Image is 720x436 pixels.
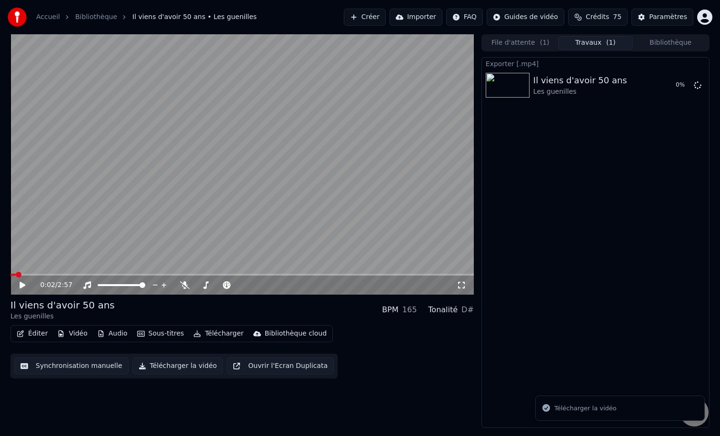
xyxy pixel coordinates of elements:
button: Sous-titres [133,327,188,340]
button: Télécharger [190,327,247,340]
button: Crédits75 [568,9,628,26]
button: Travaux [558,36,633,50]
button: FAQ [446,9,483,26]
button: Télécharger la vidéo [132,357,223,375]
div: Télécharger la vidéo [554,404,617,413]
div: 0 % [676,81,690,89]
span: Crédits [586,12,609,22]
div: Les guenilles [533,87,627,97]
span: 0:02 [40,280,55,290]
button: Vidéo [53,327,91,340]
div: Bibliothèque cloud [265,329,327,338]
div: Tonalité [428,304,458,316]
div: BPM [382,304,398,316]
div: Il viens d'avoir 50 ans [10,298,115,312]
div: Les guenilles [10,312,115,321]
button: Paramètres [631,9,693,26]
a: Bibliothèque [75,12,117,22]
button: Bibliothèque [633,36,708,50]
button: Éditer [13,327,51,340]
nav: breadcrumb [36,12,257,22]
div: / [40,280,63,290]
button: Importer [390,9,442,26]
button: Ouvrir l'Ecran Duplicata [227,357,334,375]
button: Guides de vidéo [487,9,564,26]
div: D# [461,304,474,316]
span: Il viens d'avoir 50 ans • Les guenilles [132,12,257,22]
a: Accueil [36,12,60,22]
img: youka [8,8,27,27]
div: Il viens d'avoir 50 ans [533,74,627,87]
span: 75 [613,12,621,22]
button: Audio [93,327,131,340]
button: Créer [344,9,386,26]
div: Exporter [.mp4] [482,58,709,69]
button: File d'attente [483,36,558,50]
span: ( 1 ) [540,38,550,48]
div: 165 [402,304,417,316]
button: Synchronisation manuelle [14,357,129,375]
div: Paramètres [649,12,687,22]
span: ( 1 ) [606,38,616,48]
span: 2:57 [58,280,72,290]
